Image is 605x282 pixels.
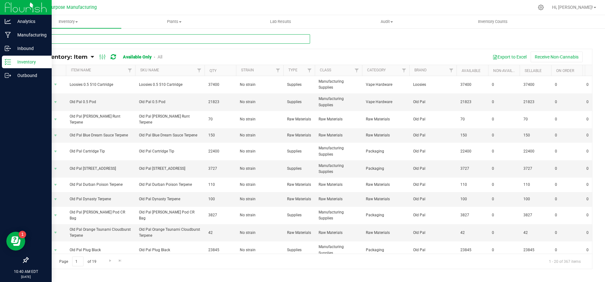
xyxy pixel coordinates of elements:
[319,196,358,202] span: Raw Materials
[523,247,547,253] span: 23845
[555,82,579,88] span: 0
[555,132,579,138] span: 0
[287,247,311,253] span: Supplies
[273,65,283,76] a: Filter
[366,212,406,218] span: Packaging
[287,182,311,188] span: Raw Materials
[288,68,297,72] a: Type
[72,257,84,266] input: 1
[208,230,232,236] span: 42
[413,247,453,253] span: Old Pal
[11,72,49,79] p: Outbound
[28,34,310,44] input: Search Item Name, Retail Display Name, SKU, Part Number...
[52,228,60,237] span: select
[413,82,453,88] span: Loosies
[287,99,311,105] span: Supplies
[492,166,516,172] span: 0
[492,230,516,236] span: 0
[492,247,516,253] span: 0
[413,132,453,138] span: Old Pal
[399,65,409,76] a: Filter
[123,54,152,59] a: Available Only
[240,82,279,88] span: No strain
[334,15,440,28] a: Audit
[366,148,406,154] span: Packaging
[116,257,125,265] a: Go to the last page
[413,196,453,202] span: Old Pal
[5,45,11,52] inline-svg: Inbound
[523,116,547,122] span: 70
[460,196,484,202] span: 100
[319,230,358,236] span: Raw Materials
[287,82,311,88] span: Supplies
[11,58,49,66] p: Inventory
[366,82,406,88] span: Vape Hardware
[413,148,453,154] span: Old Pal
[366,230,406,236] span: Raw Materials
[523,148,547,154] span: 22400
[367,68,386,72] a: Category
[460,148,484,154] span: 22400
[523,82,547,88] span: 37400
[413,182,453,188] span: Old Pal
[366,132,406,138] span: Raw Materials
[320,68,331,72] a: Class
[488,52,531,62] button: Export to Excel
[334,19,440,25] span: Audit
[32,5,97,10] span: Greater Purpose Manufacturing
[208,148,232,154] span: 22400
[414,68,427,72] a: Brand
[460,182,484,188] span: 110
[460,247,484,253] span: 23845
[33,53,91,60] a: All Inventory: Item
[240,230,279,236] span: No strain
[413,212,453,218] span: Old Pal
[208,99,232,105] span: 21823
[52,98,60,107] span: select
[240,148,279,154] span: No strain
[555,99,579,105] span: 0
[555,212,579,218] span: 0
[555,196,579,202] span: 0
[208,196,232,202] span: 100
[556,69,574,73] a: On Order
[319,79,358,91] span: Manufacturing Supplies
[319,96,358,108] span: Manufacturing Supplies
[446,65,457,76] a: Filter
[5,59,11,65] inline-svg: Inventory
[319,145,358,157] span: Manufacturing Supplies
[492,116,516,122] span: 0
[70,148,131,154] span: Old Pal Cartridge Tip
[304,65,315,76] a: Filter
[70,99,131,105] span: Old Pal 0.5 Pod
[413,116,453,122] span: Old Pal
[208,247,232,253] span: 23845
[460,99,484,105] span: 21823
[240,182,279,188] span: No strain
[5,18,11,25] inline-svg: Analytics
[440,15,546,28] a: Inventory Counts
[460,212,484,218] span: 3827
[139,132,201,138] span: Old Pal Blue Dream Sauce Terpene
[241,68,254,72] a: Strain
[70,82,131,88] span: Loosies 0.5 510 Cartridge
[531,52,583,62] button: Receive Non-Cannabis
[139,113,201,125] span: Old Pal [PERSON_NAME] Runt Terpene
[139,196,201,202] span: Old Pal Dynasty Terpene
[70,247,131,253] span: Old Pal Plug Black
[11,45,49,52] p: Inbound
[555,148,579,154] span: 0
[139,247,201,253] span: Old Pal Plug Black
[208,212,232,218] span: 3827
[366,196,406,202] span: Raw Materials
[366,166,406,172] span: Packaging
[52,115,60,124] span: select
[523,182,547,188] span: 110
[71,68,91,72] a: Item Name
[158,54,162,59] a: All
[366,99,406,105] span: Vape Hardware
[15,15,121,28] a: Inventory
[492,132,516,138] span: 0
[523,132,547,138] span: 150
